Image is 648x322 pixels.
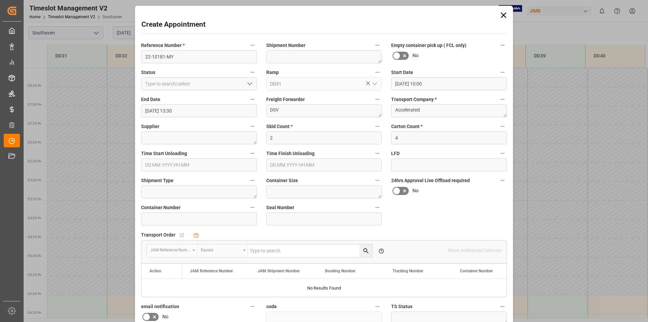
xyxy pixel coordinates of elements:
div: Equals [201,245,241,253]
textarea: Accelerated [391,104,507,117]
span: No [412,52,418,59]
textarea: DSV [266,104,382,117]
button: Supplier [248,122,257,131]
span: JAM Shipment Number [258,269,300,273]
button: open menu [197,244,248,257]
span: Shipment Type [141,177,173,184]
button: Time Start Unloading [248,149,257,158]
input: DD.MM.YYYY HH:MM [391,77,507,90]
button: Carton Count * [498,122,507,131]
button: Shipment Number [373,41,382,50]
button: code [373,302,382,311]
span: Reference Number [141,42,185,49]
span: No [412,187,418,194]
button: search button [359,244,372,257]
span: Ramp [266,69,279,76]
span: Freight Forwarder [266,96,305,103]
button: Reference Number * [248,41,257,50]
span: 24hrs Approval Live Offload required [391,177,470,184]
h2: Create Appointment [141,19,206,30]
button: email notification [248,302,257,311]
span: TS Status [391,303,412,310]
span: Start Date [391,69,413,76]
button: End Date [248,95,257,104]
button: TS Status [498,302,507,311]
span: Skid Count [266,123,293,130]
span: Container Number [141,204,181,211]
span: Booking Number [325,269,355,273]
span: Time Start Unloading [141,150,187,157]
span: Transport Order [141,231,175,239]
input: DD.MM.YYYY HH:MM [141,158,257,171]
input: DD.MM.YYYY HH:MM [141,104,257,117]
button: Seal Number [373,203,382,212]
button: open menu [369,79,379,89]
button: Shipment Type [248,176,257,185]
button: Status [248,68,257,77]
span: Carton Count [391,123,423,130]
span: Status [141,69,155,76]
button: Container Number [248,203,257,212]
button: Skid Count * [373,122,382,131]
span: Time Finish Unloading [266,150,315,157]
span: Container Number [460,269,493,273]
span: Tracking Number [393,269,423,273]
span: Transport Company [391,96,437,103]
span: Container Size [266,177,298,184]
span: No [162,313,168,320]
span: JAM Reference Number [190,269,233,273]
span: LFD [391,150,400,157]
button: Empty container pick up ( FCL only) [498,41,507,50]
span: Empty container pick up ( FCL only) [391,42,466,49]
button: Time Finish Unloading [373,149,382,158]
span: code [266,303,277,310]
span: email notification [141,303,179,310]
div: Action [150,269,161,273]
button: open menu [244,79,254,89]
button: Container Size [373,176,382,185]
span: Supplier [141,123,159,130]
input: Type to search/select [266,77,382,90]
input: DD.MM.YYYY HH:MM [266,158,382,171]
button: Transport Company * [498,95,507,104]
span: Shipment Number [266,42,305,49]
button: Start Date [498,68,507,77]
button: Ramp [373,68,382,77]
input: Type to search/select [141,77,257,90]
button: Freight Forwarder [373,95,382,104]
button: 24hrs Approval Live Offload required [498,176,507,185]
div: JAM Reference Number [150,245,190,253]
span: End Date [141,96,160,103]
input: Type to search [248,244,372,257]
span: Seal Number [266,204,294,211]
button: LFD [498,149,507,158]
button: open menu [147,244,197,257]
